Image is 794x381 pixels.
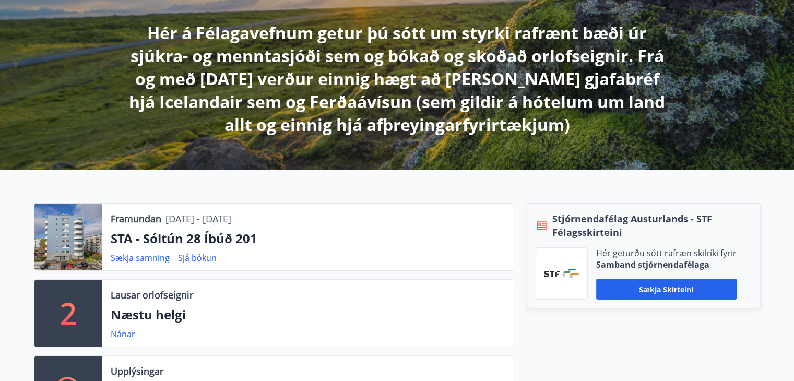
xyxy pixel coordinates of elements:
[178,252,217,264] a: Sjá bókun
[111,328,135,340] a: Nánar
[122,21,673,136] p: Hér á Félagavefnum getur þú sótt um styrki rafrænt bæði úr sjúkra- og menntasjóði sem og bókað og...
[544,269,579,278] img: vjCaq2fThgY3EUYqSgpjEiBg6WP39ov69hlhuPVN.png
[596,247,737,259] p: Hér geturðu sótt rafræn skilríki fyrir
[596,259,737,270] p: Samband stjórnendafélaga
[596,279,737,300] button: Sækja skírteini
[111,252,170,264] a: Sækja samning
[165,212,231,225] p: [DATE] - [DATE]
[111,364,163,378] p: Upplýsingar
[111,306,505,324] p: Næstu helgi
[111,288,193,302] p: Lausar orlofseignir
[111,230,505,247] p: STA - Sóltún 28 Íbúð 201
[111,212,161,225] p: Framundan
[60,293,77,333] p: 2
[552,212,752,239] span: Stjórnendafélag Austurlands - STF Félagsskírteini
